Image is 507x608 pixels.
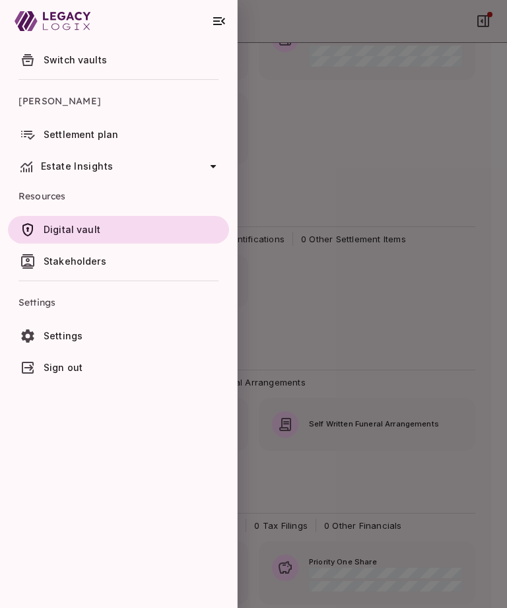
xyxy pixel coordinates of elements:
a: Switch vaults [8,46,229,74]
span: Switch vaults [44,54,107,65]
span: Settlement plan [44,129,118,140]
span: Settings [44,330,83,341]
span: Sign out [44,362,83,373]
span: Resources [18,180,219,212]
a: Sign out [8,354,229,382]
div: Estate Insights [8,152,229,180]
span: Estate Insights [41,160,113,172]
a: Settlement plan [8,121,229,149]
span: Stakeholders [44,255,106,267]
a: Digital vault [8,216,229,244]
a: Settings [8,322,229,350]
span: Digital vault [44,224,100,235]
a: Stakeholders [8,248,229,275]
span: Settings [18,287,219,318]
span: [PERSON_NAME] [18,85,219,117]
